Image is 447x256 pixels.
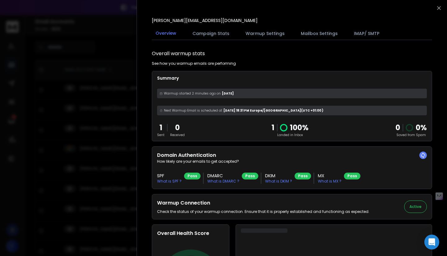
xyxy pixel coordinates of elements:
h3: DKIM [265,173,292,179]
p: See how you warmup emails are performing [152,61,236,66]
button: IMAP/ SMTP [350,27,383,40]
p: Received [170,133,185,137]
p: Landed in Inbox [272,133,309,137]
div: Pass [184,173,201,179]
h2: Overall Health Score [157,230,224,237]
div: v 4.0.25 [17,10,30,15]
h2: Warmup Connection [157,199,369,207]
p: Check the status of your warmup connection. Ensure that it is properly established and functionin... [157,209,369,214]
div: Pass [295,173,311,179]
h1: Overall warmup stats [152,50,205,57]
button: Overview [152,26,180,41]
button: Mailbox Settings [297,27,341,40]
img: tab_keywords_by_traffic_grey.svg [66,36,71,41]
p: What is MX ? [318,179,341,184]
div: Dominio: [URL] [16,16,46,21]
p: 0 % [416,123,427,133]
div: [DATE] [157,89,427,98]
div: Dominio [33,37,47,41]
p: Saved from Spam [395,133,427,137]
div: Pass [344,173,360,179]
div: Open Intercom Messenger [424,235,439,249]
p: Summary [157,75,427,81]
p: 1 [157,123,165,133]
p: 0 [170,123,185,133]
p: What is DKIM ? [265,179,292,184]
p: Sent [157,133,165,137]
h3: MX [318,173,341,179]
p: How likely are your emails to get accepted? [157,159,427,164]
div: [DATE] 18:31 PM Europe/[GEOGRAPHIC_DATA] (UTC +01:00 ) [157,106,427,115]
img: tab_domain_overview_orange.svg [26,36,31,41]
div: Palabras clave [73,37,99,41]
img: website_grey.svg [10,16,15,21]
span: Next Warmup Email is scheduled at [164,108,222,113]
button: Campaign Stats [189,27,233,40]
h2: Domain Authentication [157,152,427,159]
h3: DMARC [207,173,239,179]
p: 100 % [290,123,309,133]
h3: SPF [157,173,182,179]
button: Active [404,201,427,213]
p: What is SPF ? [157,179,182,184]
p: 1 [272,123,274,133]
div: Pass [242,173,258,179]
p: What is DMARC ? [207,179,239,184]
p: [PERSON_NAME][EMAIL_ADDRESS][DOMAIN_NAME] [152,17,258,24]
span: Warmup started 2 minutes ago on [164,91,221,96]
strong: 0 [395,122,400,133]
button: Warmup Settings [242,27,288,40]
img: logo_orange.svg [10,10,15,15]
